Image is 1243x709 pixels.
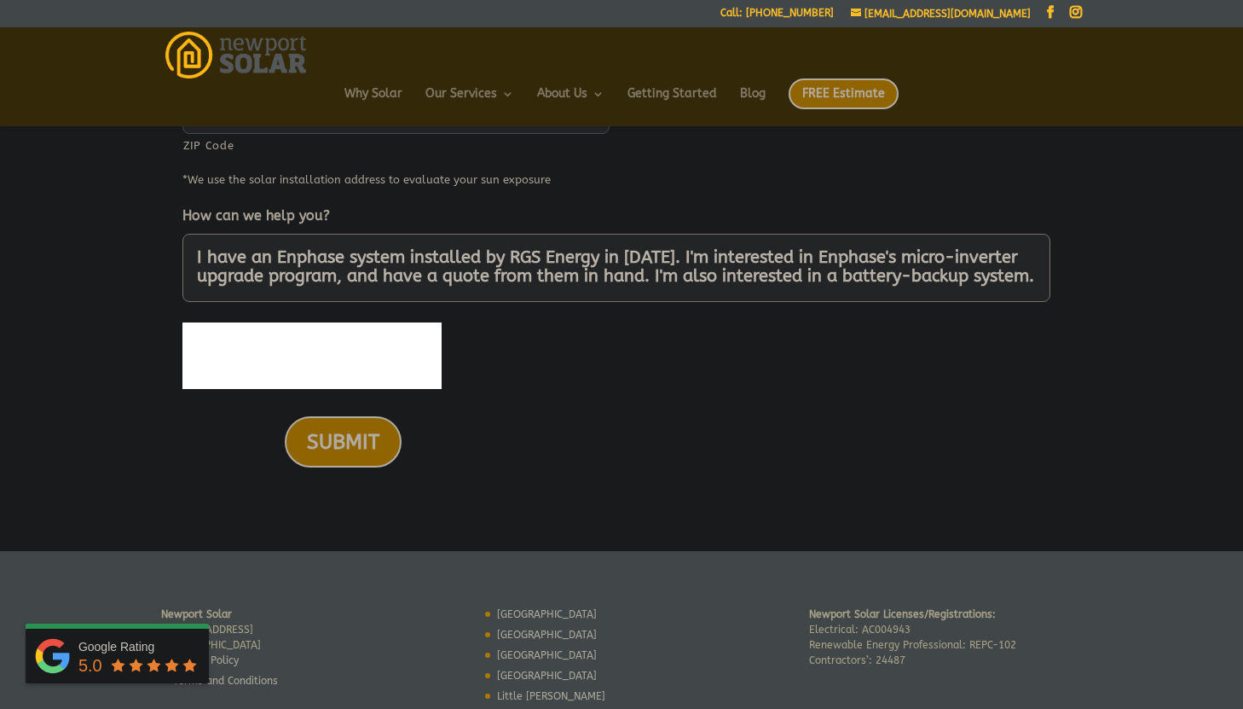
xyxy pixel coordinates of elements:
[182,207,330,225] label: How can we help you?
[497,629,597,641] a: [GEOGRAPHIC_DATA]
[720,8,834,26] a: Call: [PHONE_NUMBER]
[789,78,899,109] span: FREE Estimate
[537,88,604,117] a: About Us
[789,78,899,126] a: FREE Estimate
[425,88,514,117] a: Our Services
[809,608,996,620] strong: Newport Solar Licenses/Registrations:
[78,656,102,675] span: 5.0
[851,8,1031,20] a: [EMAIL_ADDRESS][DOMAIN_NAME]
[161,607,278,653] p: [STREET_ADDRESS] [GEOGRAPHIC_DATA]
[740,88,766,117] a: Blog
[285,416,402,467] input: SUBMIT
[497,649,597,661] a: [GEOGRAPHIC_DATA]
[183,135,610,157] label: ZIP Code
[173,675,278,687] a: Terms and Conditions
[809,607,1016,668] p: Electrical: AC004943 Renewable Energy Professional: REPC-102 Contractors’: 24487
[161,608,232,620] strong: Newport Solar
[165,32,306,78] img: Newport Solar | Solar Energy Optimized.
[627,88,717,117] a: Getting Started
[182,165,1061,191] div: *We use the solar installation address to evaluate your sun exposure
[497,690,605,702] a: Little [PERSON_NAME]
[344,88,402,117] a: Why Solar
[497,670,597,682] a: [GEOGRAPHIC_DATA]
[497,608,597,620] a: [GEOGRAPHIC_DATA]
[182,323,442,389] iframe: reCAPTCHA
[78,638,200,655] div: Google Rating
